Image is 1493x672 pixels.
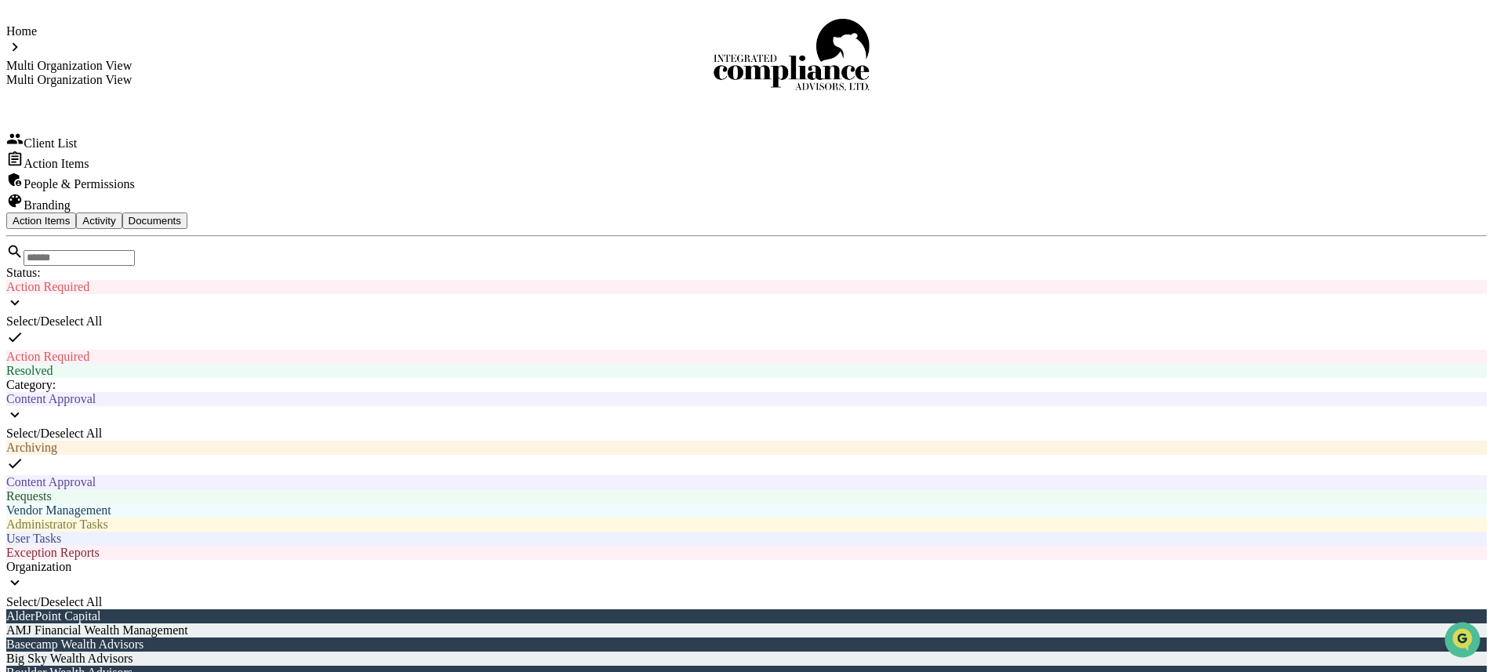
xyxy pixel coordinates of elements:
button: Action Items [6,212,76,229]
div: Resolved [6,364,1487,378]
div: Archiving [6,441,1487,455]
div: Action Required [6,350,1487,364]
div: Exception Reports [6,546,1487,560]
p: How can we help? [16,33,285,58]
div: People & Permissions [6,171,1487,191]
div: activity tabs [6,212,1487,229]
div: Vendor Management [6,503,1487,518]
div: Multi Organization View [6,73,132,87]
img: Integrated Compliance Advisors [713,19,870,93]
div: Select/Deselect All [6,314,1487,329]
div: Requests [6,489,1487,503]
div: AMJ Financial Wealth Management [6,623,1487,637]
button: Start new chat [267,125,285,143]
div: Big Sky Wealth Advisors [6,652,1487,666]
div: Branding [6,192,1487,212]
div: Basecamp Wealth Advisors [6,637,1487,652]
span: Data Lookup [31,227,99,243]
div: AlderPoint Capital [6,609,1487,623]
span: Attestations [129,198,194,213]
a: Powered byPylon [111,265,190,278]
div: Administrator Tasks [6,518,1487,532]
a: 🗄️Attestations [107,191,201,220]
img: 1746055101610-c473b297-6a78-478c-a979-82029cc54cd1 [16,120,44,148]
div: 🔎 [16,229,28,242]
div: Start new chat [53,120,257,136]
div: User Tasks [6,532,1487,546]
a: 🔎Data Lookup [9,221,105,249]
span: Organization [6,560,71,573]
div: Action Required [6,280,1487,294]
button: Documents [122,212,187,229]
div: Client List [6,130,1487,151]
div: 🗄️ [114,199,126,212]
div: Home [6,24,132,38]
button: Activity [76,212,122,229]
a: 🖐️Preclearance [9,191,107,220]
div: Content Approval [6,475,1487,489]
div: Select/Deselect All [6,427,1487,441]
div: Action Items [6,151,1487,171]
span: Pylon [156,266,190,278]
div: 🖐️ [16,199,28,212]
div: Content Approval [6,392,1487,406]
iframe: Open customer support [1443,620,1485,663]
span: Status : [6,266,41,279]
div: We're available if you need us! [53,136,198,148]
span: Preclearance [31,198,101,213]
span: Category : [6,378,56,391]
div: Multi Organization View [6,59,132,73]
div: Select/Deselect All [6,595,1487,609]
